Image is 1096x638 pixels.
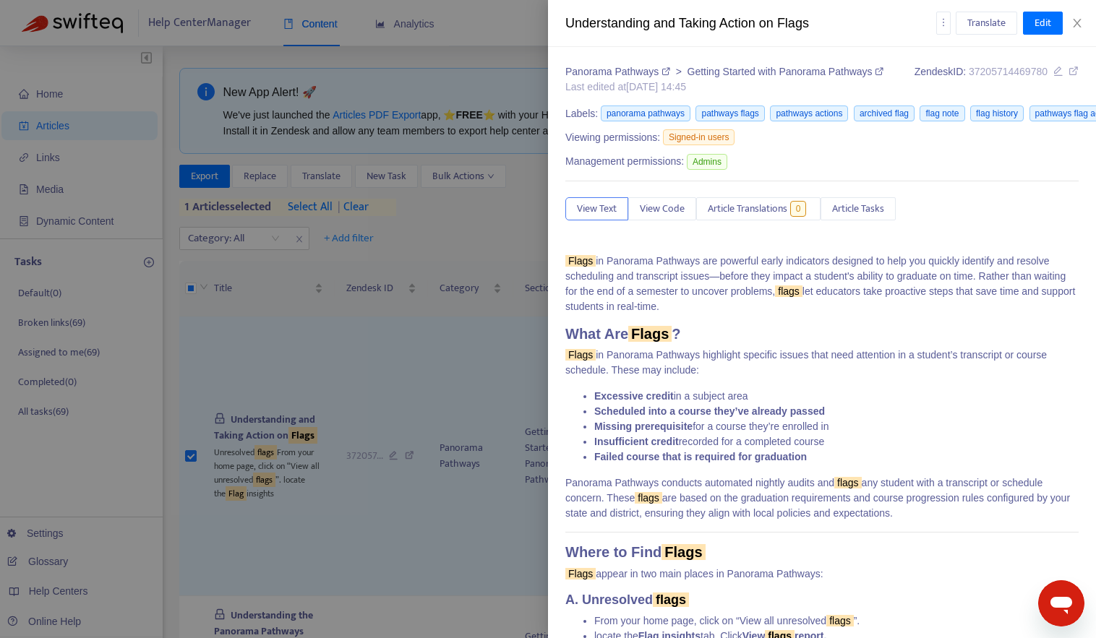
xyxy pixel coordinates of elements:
div: > [565,64,883,79]
button: View Code [628,197,696,220]
button: Article Translations0 [696,197,821,220]
span: Viewing permissions: [565,130,660,145]
span: 37205714469780 [969,66,1048,77]
span: Management permissions: [565,154,684,169]
div: Understanding and Taking Action on Flags [565,14,936,33]
button: View Text [565,197,628,220]
span: flag history [970,105,1024,121]
li: in a subject area [594,389,1079,404]
sqkw: Flags [628,326,672,342]
p: in Panorama Pathways are powerful early indicators designed to help you quickly identify and reso... [565,254,1079,314]
span: Signed-in users [663,129,735,145]
strong: Missing prerequisite [594,421,693,432]
span: View Code [640,201,685,217]
span: archived flag [854,105,915,121]
span: close [1071,17,1083,29]
div: Zendesk ID: [915,64,1079,95]
strong: Where to Find [565,544,706,560]
span: pathways actions [770,105,848,121]
button: Edit [1023,12,1063,35]
sqkw: flags [775,285,802,297]
sqkw: Flags [662,544,705,560]
sqkw: flags [635,492,662,504]
strong: What Are ? [565,326,681,342]
span: flag note [920,105,964,121]
sqkw: flags [834,477,862,488]
span: Article Translations [708,201,787,217]
sqkw: flags [826,615,854,626]
span: Article Tasks [832,201,884,217]
p: appear in two main places in Panorama Pathways: [565,566,1079,582]
button: Article Tasks [821,197,896,220]
span: more [938,17,949,27]
span: Labels: [565,106,598,121]
span: Translate [967,15,1006,31]
sqkw: flags [653,592,689,607]
span: pathways flags [695,105,764,121]
strong: Insufficient credit [594,436,679,447]
button: more [936,12,951,35]
button: Translate [956,12,1017,35]
button: Close [1067,17,1087,30]
strong: Excessive credit [594,390,674,402]
iframe: Button to launch messaging window [1038,580,1084,626]
span: Admins [687,154,727,170]
sqkw: Flags [565,349,596,361]
p: in Panorama Pathways highlight specific issues that need attention in a student’s transcript or c... [565,348,1079,378]
span: panorama pathways [601,105,690,121]
p: Panorama Pathways conducts automated nightly audits and any student with a transcript or schedule... [565,475,1079,521]
a: Getting Started with Panorama Pathways [688,66,884,77]
strong: Scheduled into a course they’ve already passed [594,405,825,417]
span: 0 [790,201,807,217]
sqkw: Flags [565,568,596,579]
li: From your home page, click on “View all unresolved ”. [594,613,1079,629]
strong: A. Unresolved [565,592,689,607]
strong: Failed course that is required for graduation [594,451,807,462]
li: for a course they’re enrolled in [594,419,1079,434]
a: Panorama Pathways [565,66,673,77]
div: Last edited at [DATE] 14:45 [565,79,883,95]
span: View Text [577,201,617,217]
li: recorded for a completed course [594,434,1079,449]
sqkw: Flags [565,255,596,267]
span: Edit [1035,15,1051,31]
